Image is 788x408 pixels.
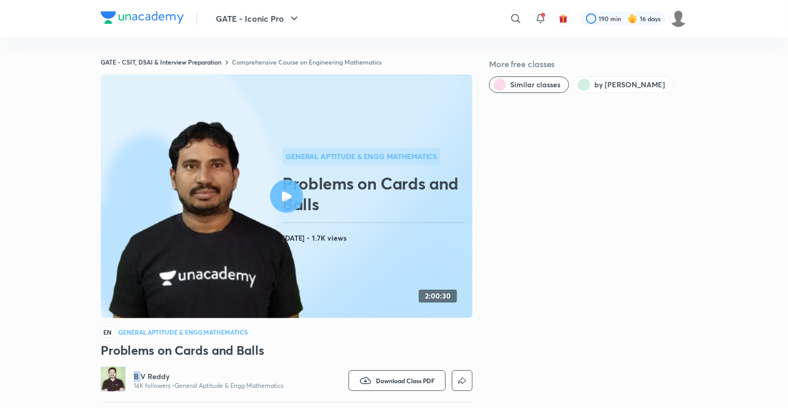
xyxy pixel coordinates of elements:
h4: 2:00:30 [425,292,451,301]
p: 14K followers • General Aptitude & Engg Mathematics [134,382,283,390]
img: streak [627,13,638,24]
button: GATE - Iconic Pro [210,8,307,29]
h3: Problems on Cards and Balls [101,342,472,358]
h4: [DATE] • 1.7K views [282,231,468,245]
a: Company Logo [101,11,184,26]
a: Avatar [101,367,125,394]
img: Deepika S S [670,10,687,27]
span: EN [101,326,114,338]
h2: Problems on Cards and Balls [282,173,468,214]
a: GATE - CSIT, DSAI & Interview Preparation [101,58,222,66]
button: avatar [555,10,572,27]
span: by B V Reddy [594,80,665,90]
h4: General Aptitude & Engg Mathematics [118,329,248,335]
h5: More free classes [489,58,687,70]
img: avatar [559,14,568,23]
button: Similar classes [489,76,569,93]
span: Similar classes [510,80,560,90]
span: Download Class PDF [376,376,435,385]
img: Avatar [101,367,125,391]
img: Company Logo [101,11,184,24]
a: Comprehensive Course on Engineering Mathematics [232,58,382,66]
button: by B V Reddy [573,76,674,93]
a: B V Reddy [134,371,283,382]
button: Download Class PDF [349,370,446,391]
